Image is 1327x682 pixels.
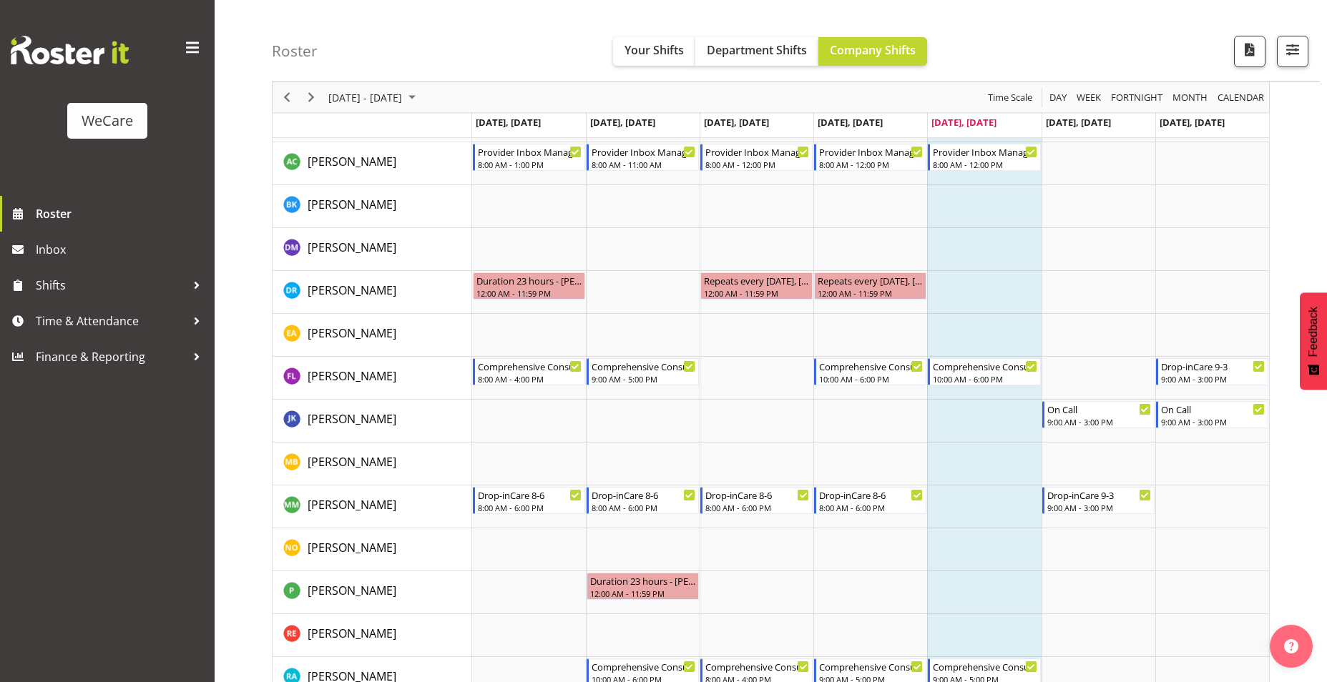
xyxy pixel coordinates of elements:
[308,368,396,384] span: [PERSON_NAME]
[308,196,396,213] a: [PERSON_NAME]
[986,89,1034,107] span: Time Scale
[1277,36,1308,67] button: Filter Shifts
[1216,89,1265,107] span: calendar
[1109,89,1165,107] button: Fortnight
[36,203,207,224] span: Roster
[478,359,582,373] div: Comprehensive Consult 8-4
[478,488,582,502] div: Drop-inCare 8-6
[1047,502,1151,513] div: 9:00 AM - 3:00 PM
[308,540,396,555] span: [PERSON_NAME]
[933,359,1037,373] div: Comprehensive Consult 10-6
[819,373,923,385] div: 10:00 AM - 6:00 PM
[1300,292,1327,390] button: Feedback - Show survey
[1156,401,1268,428] div: John Ko"s event - On Call Begin From Sunday, September 7, 2025 at 9:00:00 AM GMT+12:00 Ends At Su...
[830,42,916,58] span: Company Shifts
[1161,359,1265,373] div: Drop-inCare 9-3
[695,37,818,66] button: Department Shifts
[587,487,699,514] div: Matthew Mckenzie"s event - Drop-inCare 8-6 Begin From Tuesday, September 2, 2025 at 8:00:00 AM GM...
[819,502,923,513] div: 8:00 AM - 6:00 PM
[36,275,186,296] span: Shifts
[308,153,396,170] a: [PERSON_NAME]
[818,116,883,129] span: [DATE], [DATE]
[931,116,997,129] span: [DATE], [DATE]
[590,116,655,129] span: [DATE], [DATE]
[308,625,396,642] a: [PERSON_NAME]
[928,144,1040,171] div: Andrew Casburn"s event - Provider Inbox Management Begin From Friday, September 5, 2025 at 8:00:0...
[473,272,585,300] div: Deepti Raturi"s event - Duration 23 hours - Deepti Raturi Begin From Monday, September 1, 2025 at...
[478,502,582,513] div: 8:00 AM - 6:00 PM
[590,588,695,599] div: 12:00 AM - 11:59 PM
[308,154,396,169] span: [PERSON_NAME]
[275,82,299,112] div: Previous
[273,357,472,400] td: Felize Lacson resource
[592,502,695,513] div: 8:00 AM - 6:00 PM
[705,659,809,673] div: Comprehensive Consult 8-4
[273,271,472,314] td: Deepti Raturi resource
[705,159,809,170] div: 8:00 AM - 12:00 PM
[814,272,926,300] div: Deepti Raturi"s event - Repeats every wednesday, thursday - Deepti Raturi Begin From Thursday, Se...
[933,159,1037,170] div: 8:00 AM - 12:00 PM
[272,43,318,59] h4: Roster
[308,239,396,256] a: [PERSON_NAME]
[473,358,585,385] div: Felize Lacson"s event - Comprehensive Consult 8-4 Begin From Monday, September 1, 2025 at 8:00:00...
[302,89,321,107] button: Next
[1161,416,1265,428] div: 9:00 AM - 3:00 PM
[818,287,923,299] div: 12:00 AM - 11:59 PM
[308,367,396,385] a: [PERSON_NAME]
[308,496,396,513] a: [PERSON_NAME]
[308,582,396,599] a: [PERSON_NAME]
[592,373,695,385] div: 9:00 AM - 5:00 PM
[273,485,472,528] td: Matthew Mckenzie resource
[299,82,323,112] div: Next
[1047,488,1151,502] div: Drop-inCare 9-3
[478,159,582,170] div: 8:00 AM - 1:00 PM
[476,287,582,299] div: 12:00 AM - 11:59 PM
[36,310,186,332] span: Time & Attendance
[308,410,396,428] a: [PERSON_NAME]
[986,89,1035,107] button: Time Scale
[273,185,472,228] td: Brian Ko resource
[308,453,396,470] a: [PERSON_NAME]
[273,443,472,485] td: Matthew Brewer resource
[273,528,472,571] td: Natasha Ottley resource
[278,89,297,107] button: Previous
[308,325,396,341] span: [PERSON_NAME]
[819,659,923,673] div: Comprehensive Consult 9-5
[592,488,695,502] div: Drop-inCare 8-6
[1161,373,1265,385] div: 9:00 AM - 3:00 PM
[1047,89,1069,107] button: Timeline Day
[273,314,472,357] td: Ena Advincula resource
[933,659,1037,673] div: Comprehensive Consult 9-5
[1170,89,1210,107] button: Timeline Month
[819,159,923,170] div: 8:00 AM - 12:00 PM
[704,287,809,299] div: 12:00 AM - 11:59 PM
[327,89,403,107] span: [DATE] - [DATE]
[1074,89,1104,107] button: Timeline Week
[1161,402,1265,416] div: On Call
[473,487,585,514] div: Matthew Mckenzie"s event - Drop-inCare 8-6 Begin From Monday, September 1, 2025 at 8:00:00 AM GMT...
[625,42,684,58] span: Your Shifts
[36,239,207,260] span: Inbox
[308,497,396,513] span: [PERSON_NAME]
[705,144,809,159] div: Provider Inbox Management
[273,228,472,271] td: Deepti Mahajan resource
[1171,89,1209,107] span: Month
[36,346,186,367] span: Finance & Reporting
[1160,116,1225,129] span: [DATE], [DATE]
[592,159,695,170] div: 8:00 AM - 11:00 AM
[478,373,582,385] div: 8:00 AM - 4:00 PM
[587,573,699,600] div: Pooja Prabhu"s event - Duration 23 hours - Pooja Prabhu Begin From Tuesday, September 2, 2025 at ...
[473,144,585,171] div: Andrew Casburn"s event - Provider Inbox Management Begin From Monday, September 1, 2025 at 8:00:0...
[273,142,472,185] td: Andrew Casburn resource
[705,488,809,502] div: Drop-inCare 8-6
[704,273,809,287] div: Repeats every [DATE], [DATE] - [PERSON_NAME]
[819,488,923,502] div: Drop-inCare 8-6
[1234,36,1265,67] button: Download a PDF of the roster according to the set date range.
[308,325,396,342] a: [PERSON_NAME]
[308,239,396,255] span: [PERSON_NAME]
[700,487,813,514] div: Matthew Mckenzie"s event - Drop-inCare 8-6 Begin From Wednesday, September 3, 2025 at 8:00:00 AM ...
[308,282,396,299] a: [PERSON_NAME]
[933,373,1037,385] div: 10:00 AM - 6:00 PM
[818,37,927,66] button: Company Shifts
[707,42,807,58] span: Department Shifts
